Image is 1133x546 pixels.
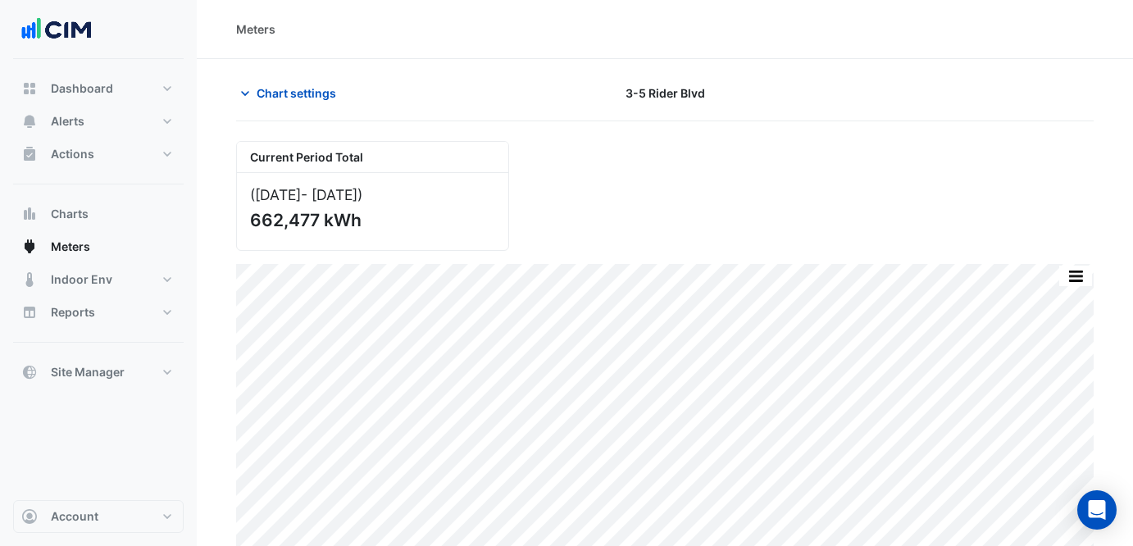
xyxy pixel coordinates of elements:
button: Actions [13,138,184,171]
div: ([DATE] ) [250,186,495,203]
span: Dashboard [51,80,113,97]
span: Reports [51,304,95,321]
div: Meters [236,20,275,38]
app-icon: Dashboard [21,80,38,97]
span: Alerts [51,113,84,130]
app-icon: Indoor Env [21,271,38,288]
span: Actions [51,146,94,162]
button: Alerts [13,105,184,138]
div: 662,477 kWh [250,210,492,230]
span: Charts [51,206,89,222]
span: Chart settings [257,84,336,102]
button: Dashboard [13,72,184,105]
button: Account [13,500,184,533]
span: 3-5 Rider Blvd [626,84,705,102]
span: Meters [51,239,90,255]
app-icon: Site Manager [21,364,38,380]
button: Meters [13,230,184,263]
app-icon: Alerts [21,113,38,130]
app-icon: Actions [21,146,38,162]
button: More Options [1059,266,1092,286]
div: Open Intercom Messenger [1077,490,1117,530]
button: Charts [13,198,184,230]
img: Company Logo [20,13,93,46]
app-icon: Meters [21,239,38,255]
span: Indoor Env [51,271,112,288]
span: Account [51,508,98,525]
app-icon: Charts [21,206,38,222]
button: Chart settings [236,79,347,107]
span: - [DATE] [301,186,357,203]
button: Indoor Env [13,263,184,296]
button: Site Manager [13,356,184,389]
span: Site Manager [51,364,125,380]
app-icon: Reports [21,304,38,321]
button: Reports [13,296,184,329]
div: Current Period Total [237,142,508,173]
